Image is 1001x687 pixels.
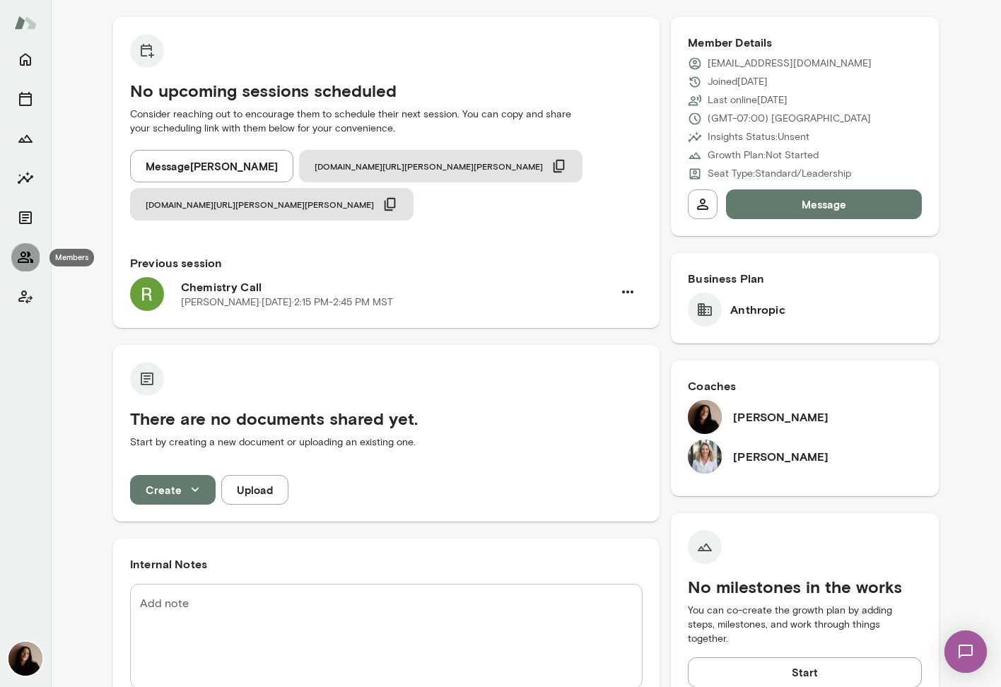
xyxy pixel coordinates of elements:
button: Growth Plan [11,124,40,153]
h5: No upcoming sessions scheduled [130,79,643,102]
button: Documents [11,204,40,232]
p: Seat Type: Standard/Leadership [708,167,851,181]
p: Insights Status: Unsent [708,130,809,144]
img: Jennifer Palazzo [688,440,722,474]
p: Consider reaching out to encourage them to schedule their next session. You can copy and share yo... [130,107,643,136]
p: (GMT-07:00) [GEOGRAPHIC_DATA] [708,112,871,126]
button: Home [11,45,40,74]
h6: Chemistry Call [181,278,613,295]
button: Sessions [11,85,40,113]
img: Fiona Nodar [8,642,42,676]
button: Client app [11,283,40,311]
button: [DOMAIN_NAME][URL][PERSON_NAME][PERSON_NAME] [299,150,583,182]
p: Start by creating a new document or uploading an existing one. [130,435,643,450]
button: Insights [11,164,40,192]
button: Message[PERSON_NAME] [130,150,293,182]
p: Growth Plan: Not Started [708,148,819,163]
span: [DOMAIN_NAME][URL][PERSON_NAME][PERSON_NAME] [146,199,374,210]
button: Start [688,657,922,687]
h6: Coaches [688,377,922,394]
span: [DOMAIN_NAME][URL][PERSON_NAME][PERSON_NAME] [315,160,543,172]
h6: Business Plan [688,270,922,287]
h6: Previous session [130,254,643,271]
h5: No milestones in the works [688,575,922,598]
h6: Anthropic [730,301,785,318]
button: Message [726,189,922,219]
div: Members [49,249,94,266]
button: Members [11,243,40,271]
button: [DOMAIN_NAME][URL][PERSON_NAME][PERSON_NAME] [130,188,414,221]
button: Create [130,475,216,505]
p: Last online [DATE] [708,93,788,107]
p: You can co-create the growth plan by adding steps, milestones, and work through things together. [688,604,922,646]
button: Upload [221,475,288,505]
img: Fiona Nodar [688,400,722,434]
h6: Internal Notes [130,556,643,572]
p: [PERSON_NAME] · [DATE] · 2:15 PM-2:45 PM MST [181,295,393,310]
p: Joined [DATE] [708,75,768,89]
p: [EMAIL_ADDRESS][DOMAIN_NAME] [708,57,872,71]
h6: [PERSON_NAME] [733,448,829,465]
h6: Member Details [688,34,922,51]
h6: [PERSON_NAME] [733,409,829,425]
h5: There are no documents shared yet. [130,407,643,430]
img: Mento [14,9,37,36]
